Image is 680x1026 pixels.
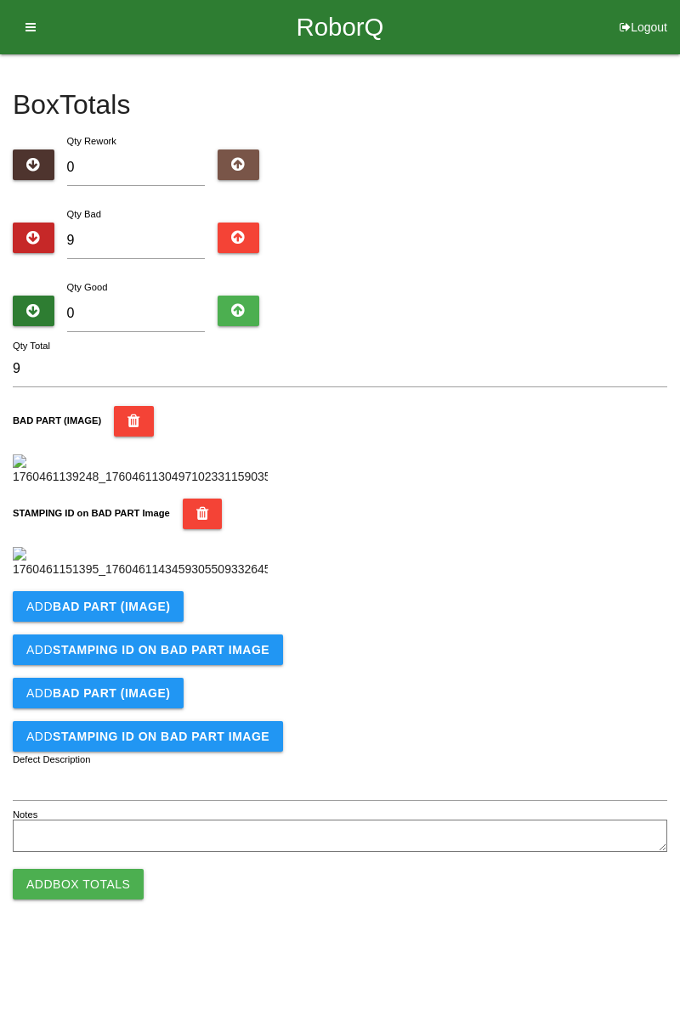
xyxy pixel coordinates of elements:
[53,600,170,613] b: BAD PART (IMAGE)
[13,454,268,486] img: 1760461139248_17604611304971023311590352877088.jpg
[114,406,154,437] button: BAD PART (IMAGE)
[13,547,268,578] img: 1760461151395_17604611434593055093326459923302.jpg
[67,209,101,219] label: Qty Bad
[53,643,269,657] b: STAMPING ID on BAD PART Image
[13,721,283,752] button: AddSTAMPING ID on BAD PART Image
[183,499,223,529] button: STAMPING ID on BAD PART Image
[53,686,170,700] b: BAD PART (IMAGE)
[53,730,269,743] b: STAMPING ID on BAD PART Image
[67,136,116,146] label: Qty Rework
[13,339,50,353] label: Qty Total
[13,508,170,518] b: STAMPING ID on BAD PART Image
[13,634,283,665] button: AddSTAMPING ID on BAD PART Image
[13,869,144,899] button: AddBox Totals
[67,282,108,292] label: Qty Good
[13,753,91,767] label: Defect Description
[13,591,184,622] button: AddBAD PART (IMAGE)
[13,808,37,822] label: Notes
[13,90,667,120] h4: Box Totals
[13,678,184,708] button: AddBAD PART (IMAGE)
[13,415,101,426] b: BAD PART (IMAGE)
